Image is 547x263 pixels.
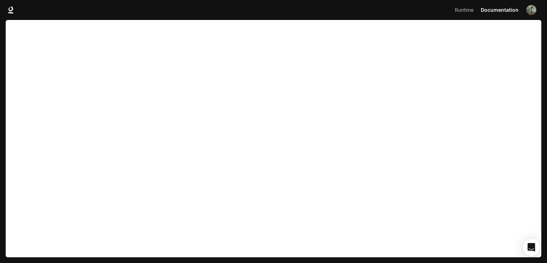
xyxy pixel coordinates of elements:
[6,20,541,263] iframe: Documentation
[526,5,536,15] img: User avatar
[455,6,474,15] span: Runtime
[478,3,521,17] a: Documentation
[451,3,477,17] a: Runtime
[523,239,540,256] div: Open Intercom Messenger
[481,6,519,15] span: Documentation
[524,3,538,17] button: User avatar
